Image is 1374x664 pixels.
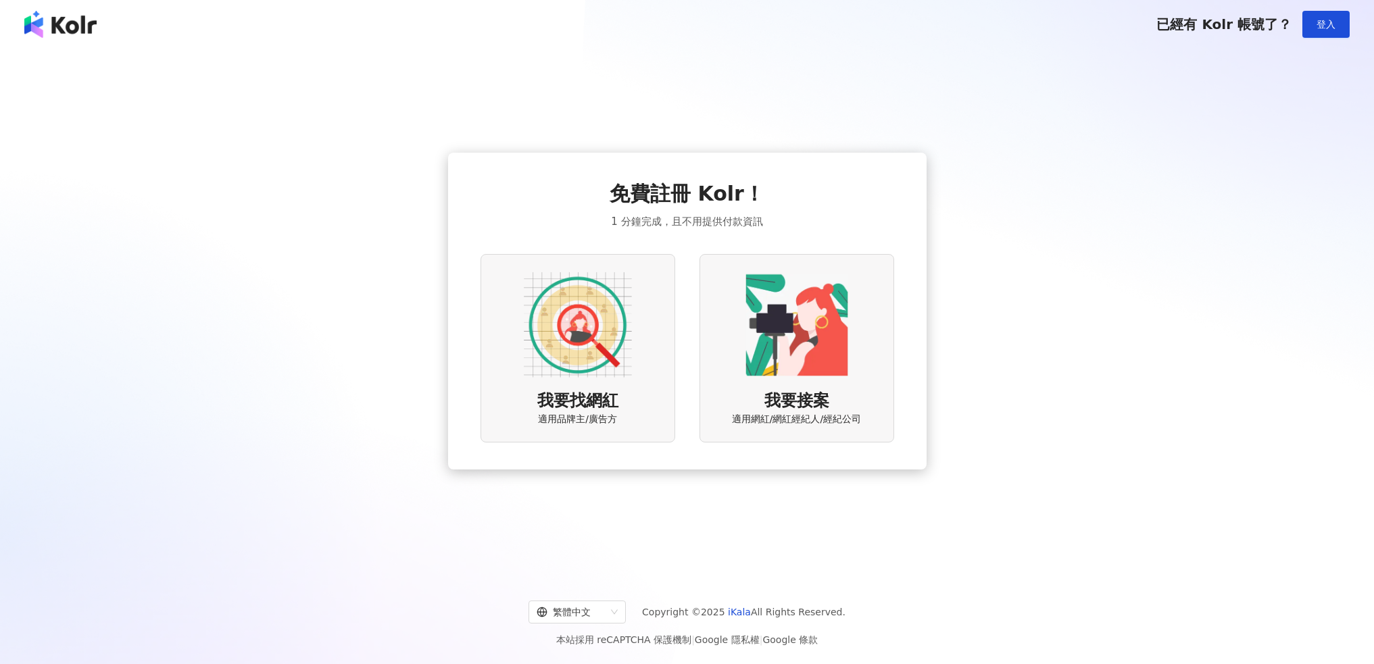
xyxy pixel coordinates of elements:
[1317,19,1335,30] span: 登入
[762,634,818,645] a: Google 條款
[537,601,606,623] div: 繁體中文
[1156,16,1292,32] span: 已經有 Kolr 帳號了？
[695,634,760,645] a: Google 隱私權
[728,607,751,617] a: iKala
[24,11,97,38] img: logo
[1302,11,1350,38] button: 登入
[537,390,618,413] span: 我要找網紅
[764,390,829,413] span: 我要接案
[556,632,818,648] span: 本站採用 reCAPTCHA 保護機制
[691,634,695,645] span: |
[743,271,851,379] img: KOL identity option
[611,213,762,230] span: 1 分鐘完成，且不用提供付款資訊
[732,413,861,426] span: 適用網紅/網紅經紀人/經紀公司
[760,634,763,645] span: |
[642,604,845,620] span: Copyright © 2025 All Rights Reserved.
[538,413,617,426] span: 適用品牌主/廣告方
[610,180,764,208] span: 免費註冊 Kolr！
[524,271,632,379] img: AD identity option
